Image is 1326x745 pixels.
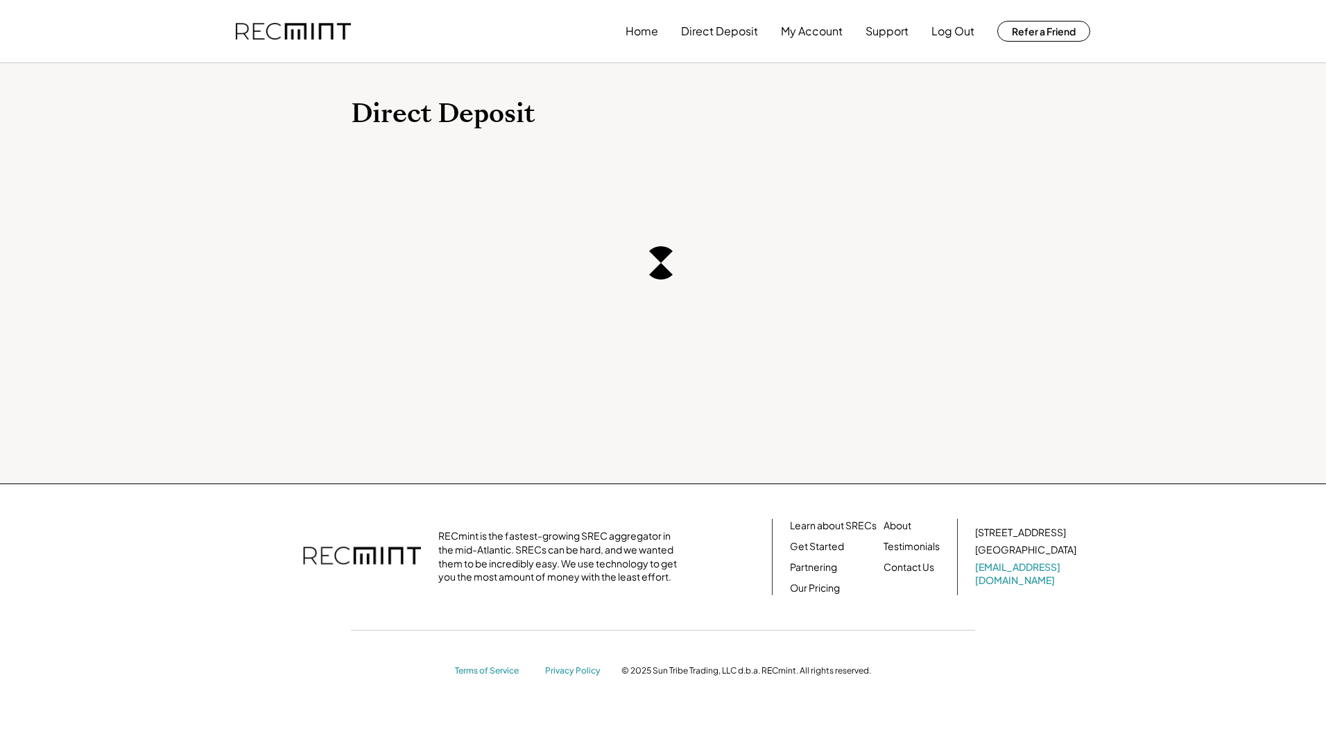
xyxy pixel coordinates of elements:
button: Home [626,17,658,45]
div: [GEOGRAPHIC_DATA] [975,543,1076,557]
button: Support [866,17,909,45]
button: Refer a Friend [997,21,1090,42]
button: Log Out [931,17,974,45]
a: [EMAIL_ADDRESS][DOMAIN_NAME] [975,560,1079,588]
div: © 2025 Sun Tribe Trading, LLC d.b.a. RECmint. All rights reserved. [621,665,871,676]
a: About [884,519,911,533]
img: recmint-logotype%403x.png [303,533,421,581]
a: Partnering [790,560,837,574]
a: Terms of Service [455,665,531,677]
button: My Account [781,17,843,45]
div: RECmint is the fastest-growing SREC aggregator in the mid-Atlantic. SRECs can be hard, and we wan... [438,529,684,583]
a: Get Started [790,540,844,554]
a: Learn about SRECs [790,519,877,533]
a: Testimonials [884,540,940,554]
button: Direct Deposit [681,17,758,45]
a: Our Pricing [790,581,840,595]
a: Contact Us [884,560,934,574]
div: [STREET_ADDRESS] [975,526,1066,540]
img: recmint-logotype%403x.png [236,23,351,40]
a: Privacy Policy [545,665,608,677]
h1: Direct Deposit [351,98,975,130]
